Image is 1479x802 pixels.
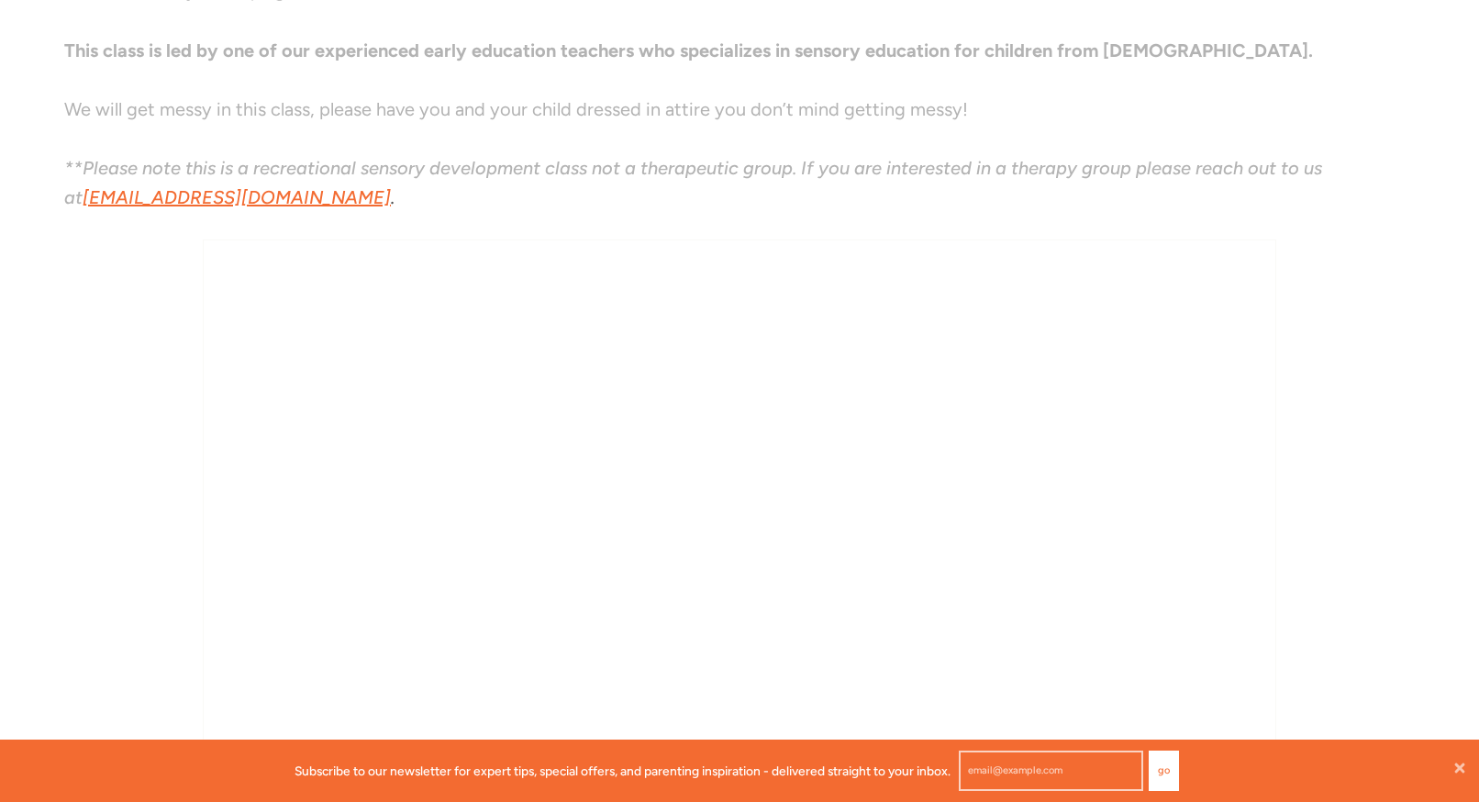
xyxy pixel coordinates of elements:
input: email@example.com [959,751,1143,791]
span: We will get messy in this class, please have you and your child dressed in attire you don’t mind ... [64,98,968,120]
button: Go [1149,751,1179,791]
span: This class is led by one of our experienced early education teachers who specializes in sensory e... [64,39,1313,61]
span: **Please note this is a recreational sensory development class not a therapeutic group. If you ar... [64,157,1322,208]
i: . [64,157,1322,208]
p: Subscribe to our newsletter for expert tips, special offers, and parenting inspiration - delivere... [295,761,951,781]
a: [EMAIL_ADDRESS][DOMAIN_NAME] [83,186,391,208]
